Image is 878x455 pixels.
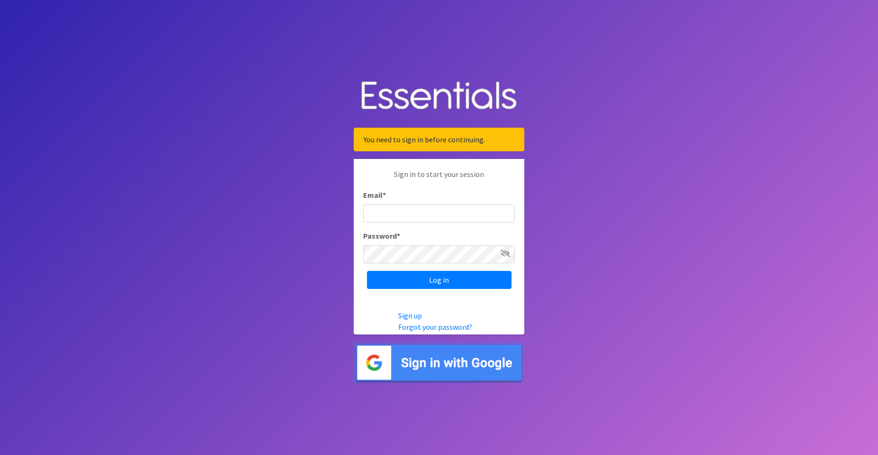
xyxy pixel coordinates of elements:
abbr: required [397,231,400,241]
a: Sign up [398,311,422,320]
img: Sign in with Google [354,342,524,383]
img: Human Essentials [354,72,524,121]
label: Email [363,189,386,201]
label: Password [363,230,400,241]
p: Sign in to start your session [363,168,515,189]
div: You need to sign in before continuing. [354,128,524,151]
a: Forgot your password? [398,322,472,332]
abbr: required [383,190,386,200]
input: Log in [367,271,512,289]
